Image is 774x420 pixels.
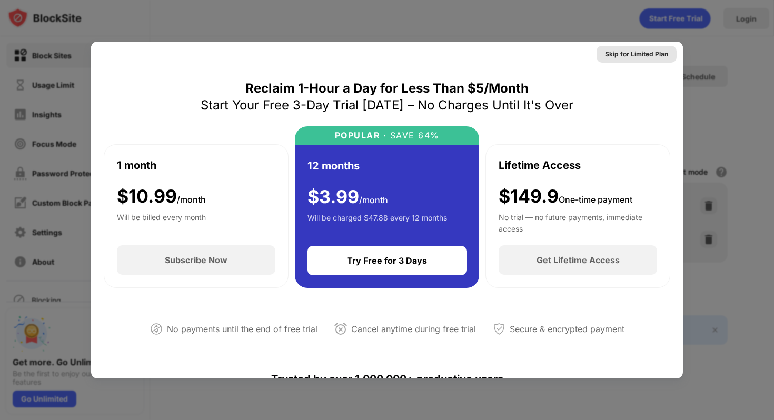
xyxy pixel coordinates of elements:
[347,255,427,266] div: Try Free for 3 Days
[510,322,624,337] div: Secure & encrypted payment
[167,322,317,337] div: No payments until the end of free trial
[537,255,620,265] div: Get Lifetime Access
[605,49,668,59] div: Skip for Limited Plan
[307,158,360,174] div: 12 months
[386,131,440,141] div: SAVE 64%
[493,323,505,335] img: secured-payment
[499,212,657,233] div: No trial — no future payments, immediate access
[165,255,227,265] div: Subscribe Now
[559,194,632,205] span: One-time payment
[351,322,476,337] div: Cancel anytime during free trial
[499,157,581,173] div: Lifetime Access
[201,97,573,114] div: Start Your Free 3-Day Trial [DATE] – No Charges Until It's Over
[245,80,529,97] div: Reclaim 1-Hour a Day for Less Than $5/Month
[150,323,163,335] img: not-paying
[335,131,387,141] div: POPULAR ·
[499,186,632,207] div: $149.9
[307,186,388,208] div: $ 3.99
[117,212,206,233] div: Will be billed every month
[177,194,206,205] span: /month
[104,354,670,404] div: Trusted by over 1,000,000+ productive users
[359,195,388,205] span: /month
[334,323,347,335] img: cancel-anytime
[307,212,447,233] div: Will be charged $47.88 every 12 months
[117,157,156,173] div: 1 month
[117,186,206,207] div: $ 10.99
